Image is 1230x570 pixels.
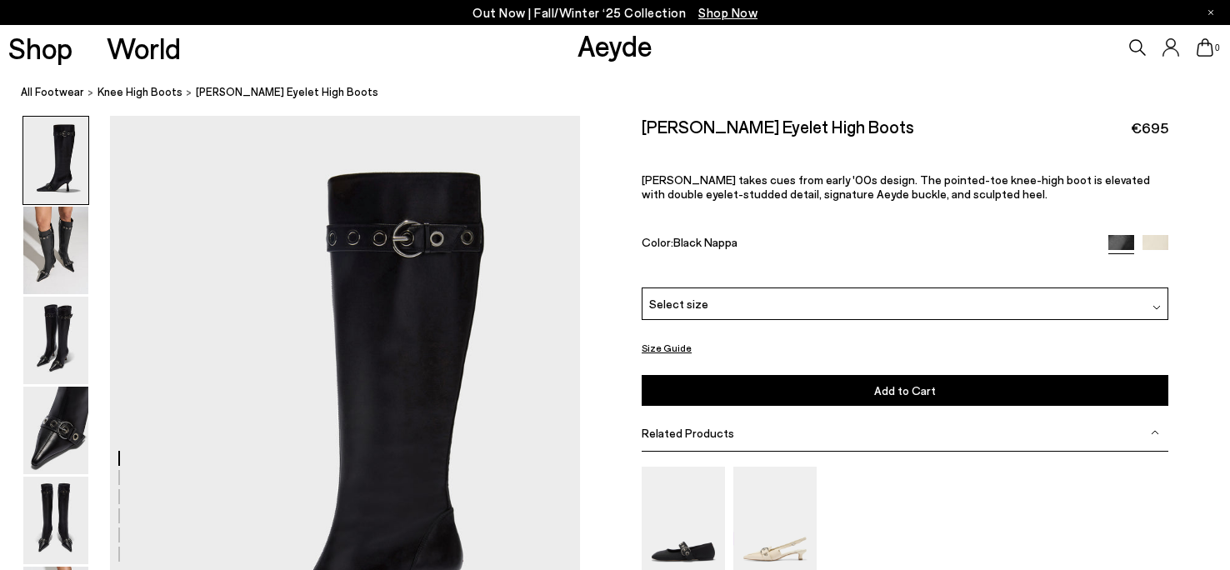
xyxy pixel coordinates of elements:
[642,426,734,440] span: Related Products
[698,5,757,20] span: Navigate to /collections/new-in
[1213,43,1222,52] span: 0
[21,70,1230,116] nav: breadcrumb
[472,2,757,23] p: Out Now | Fall/Winter ‘25 Collection
[1197,38,1213,57] a: 0
[642,172,1168,201] p: [PERSON_NAME] takes cues from early '00s design. The pointed-toe knee-high boot is elevated with ...
[642,235,1092,254] div: Color:
[21,83,84,101] a: All Footwear
[874,383,936,397] span: Add to Cart
[1152,303,1161,312] img: svg%3E
[23,387,88,474] img: Vivian Eyelet High Boots - Image 4
[107,33,181,62] a: World
[97,85,182,98] span: knee high boots
[577,27,652,62] a: Aeyde
[1151,428,1159,437] img: svg%3E
[642,116,914,137] h2: [PERSON_NAME] Eyelet High Boots
[642,375,1168,406] button: Add to Cart
[97,83,182,101] a: knee high boots
[23,117,88,204] img: Vivian Eyelet High Boots - Image 1
[23,477,88,564] img: Vivian Eyelet High Boots - Image 5
[23,297,88,384] img: Vivian Eyelet High Boots - Image 3
[1131,117,1168,138] span: €695
[196,83,378,101] span: [PERSON_NAME] Eyelet High Boots
[8,33,72,62] a: Shop
[642,337,692,358] button: Size Guide
[23,207,88,294] img: Vivian Eyelet High Boots - Image 2
[649,295,708,312] span: Select size
[673,235,737,249] span: Black Nappa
